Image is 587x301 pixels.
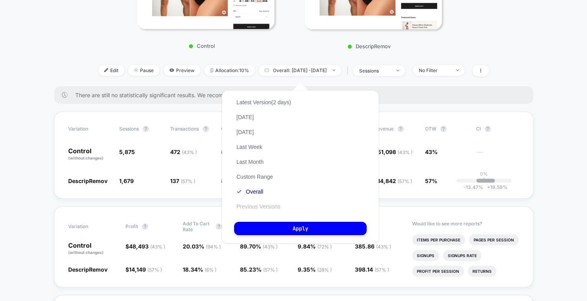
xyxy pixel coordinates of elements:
span: 14,149 [129,266,162,273]
button: ? [440,126,447,132]
span: ( 43 % ) [398,149,413,155]
span: DescripRemov [68,266,107,273]
span: + [487,184,490,190]
span: 137 [170,178,195,184]
span: (without changes) [68,156,104,160]
span: OTW [425,126,468,132]
li: Signups Rate [443,250,482,261]
button: Overall [234,188,265,195]
img: rebalance [210,68,213,73]
span: CI [476,126,519,132]
span: ( 57 % ) [147,267,162,273]
button: ? [398,126,404,132]
p: 0% [480,171,488,177]
button: Latest Version(2 days) [234,99,293,106]
span: 9.35 % [298,266,332,273]
button: [DATE] [234,114,256,121]
span: Variation [68,221,111,232]
span: $ [125,243,165,250]
button: ? [142,223,148,230]
span: ( 57 % ) [181,178,195,184]
span: -13.47 % [463,184,483,190]
span: DescripRemov [68,178,107,184]
span: 85.23 % [240,266,278,273]
span: 57% [425,178,437,184]
span: ( 43 % ) [182,149,197,155]
span: ( 57 % ) [263,267,278,273]
button: Last Week [234,143,265,150]
span: 385.86 [355,243,391,250]
span: Variation [68,126,111,132]
span: ( 6 % ) [205,267,216,273]
span: 19.59 % [483,184,507,190]
button: Custom Range [234,173,275,180]
span: ( 57 % ) [374,267,389,273]
span: ( 94 % ) [206,244,221,250]
img: end [333,69,335,71]
button: ? [143,126,149,132]
span: 18.34 % [183,266,216,273]
li: Returns [468,266,496,277]
button: Apply [234,222,367,235]
span: Overall: [DATE] - [DATE] [259,65,341,76]
img: end [134,68,138,72]
div: No Filter [419,67,450,73]
span: 472 [170,149,197,155]
button: ? [203,126,209,132]
p: Control [68,242,118,256]
span: ( 43 % ) [376,244,391,250]
p: Control [133,43,271,49]
button: ? [485,126,491,132]
div: sessions [359,68,391,74]
p: | [483,177,485,183]
img: edit [104,68,108,72]
span: 1,679 [119,178,134,184]
span: Allocation: 10% [204,65,255,76]
span: Sessions [119,126,139,132]
span: 51,098 [378,149,413,155]
li: Profit Per Session [412,266,464,277]
img: end [396,70,399,71]
span: | [345,65,353,76]
span: $ [374,178,412,184]
button: Previous Versions [234,203,283,210]
span: 48,493 [129,243,165,250]
p: Would like to see more reports? [412,221,519,227]
span: $ [374,149,413,155]
span: Profit [125,223,138,229]
span: 20.03 % [183,243,221,250]
span: 14,842 [378,178,412,184]
span: Pause [128,65,160,76]
span: Preview [164,65,200,76]
li: Signups [412,250,439,261]
span: 398.14 [355,266,389,273]
span: (without changes) [68,250,104,255]
button: [DATE] [234,129,256,136]
img: end [456,69,459,71]
span: ( 57 % ) [398,178,412,184]
span: 5,875 [119,149,135,155]
span: 43% [425,149,438,155]
span: Add To Cart Rate [183,221,212,232]
span: ( 28 % ) [317,267,332,273]
li: Pages Per Session [469,234,519,245]
img: calendar [265,68,269,72]
span: Transactions [170,126,199,132]
span: ( 43 % ) [150,244,165,250]
p: Control [68,148,111,161]
li: Items Per Purchase [412,234,465,245]
p: DescripRemov [301,43,438,49]
span: There are still no statistically significant results. We recommend waiting a few more days [75,92,518,98]
span: --- [476,150,519,161]
span: Edit [98,65,124,76]
button: Last Month [234,158,266,165]
span: $ [125,266,162,273]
